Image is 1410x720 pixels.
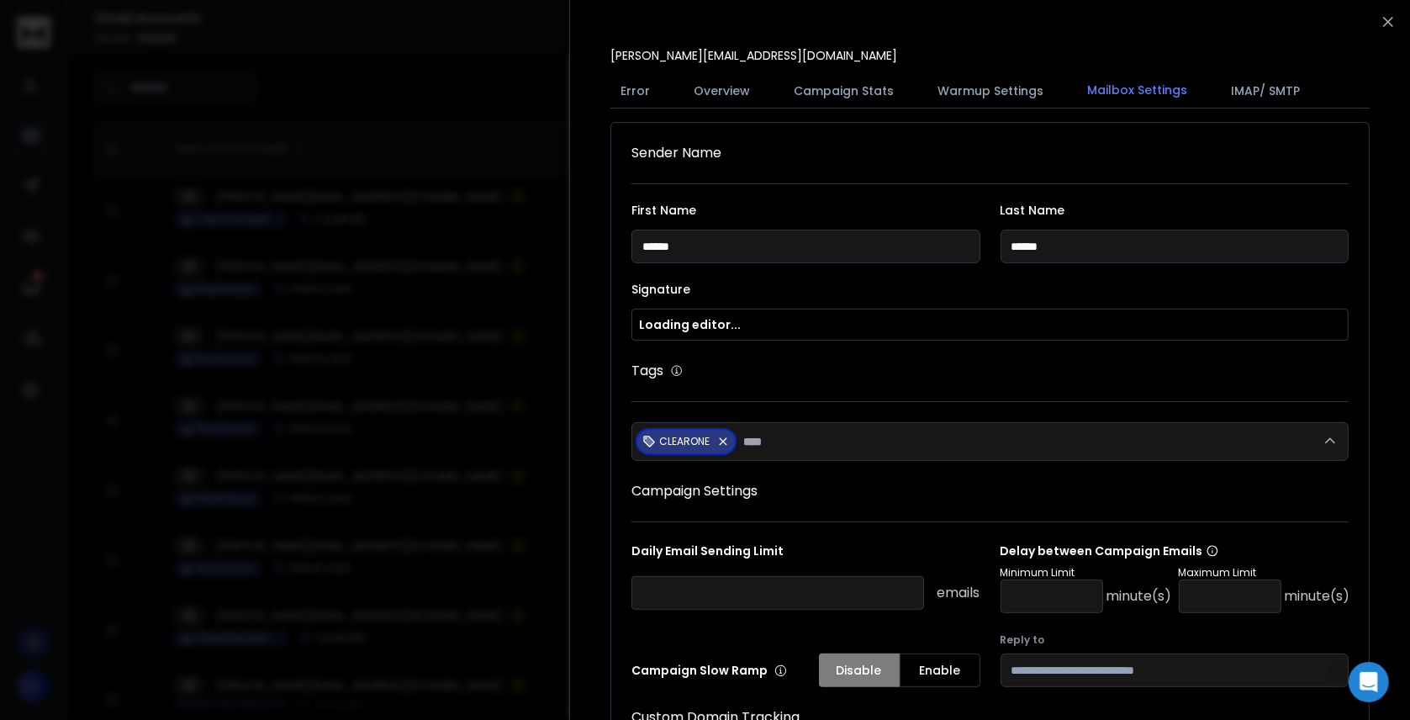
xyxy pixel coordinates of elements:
[1106,586,1172,606] p: minute(s)
[631,361,663,381] h1: Tags
[784,72,904,109] button: Campaign Stats
[610,72,660,109] button: Error
[1001,204,1349,216] label: Last Name
[631,481,1349,501] h1: Campaign Settings
[1285,586,1350,606] p: minute(s)
[819,654,900,687] button: Disable
[1077,71,1197,110] button: Mailbox Settings
[1179,566,1350,580] p: Maximum Limit
[927,72,1054,109] button: Warmup Settings
[1221,72,1310,109] button: IMAP/ SMTP
[631,204,980,216] label: First Name
[1001,633,1349,647] label: Reply to
[684,72,760,109] button: Overview
[639,316,1341,333] div: Loading editor...
[1349,662,1389,702] div: Open Intercom Messenger
[631,543,980,566] p: Daily Email Sending Limit
[659,435,710,448] p: CLEARONE
[1001,566,1172,580] p: Minimum Limit
[631,283,1349,295] label: Signature
[631,143,1349,163] h1: Sender Name
[937,583,980,603] p: emails
[610,47,897,64] p: [PERSON_NAME][EMAIL_ADDRESS][DOMAIN_NAME]
[900,654,980,687] button: Enable
[631,662,787,679] p: Campaign Slow Ramp
[1001,543,1350,559] p: Delay between Campaign Emails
